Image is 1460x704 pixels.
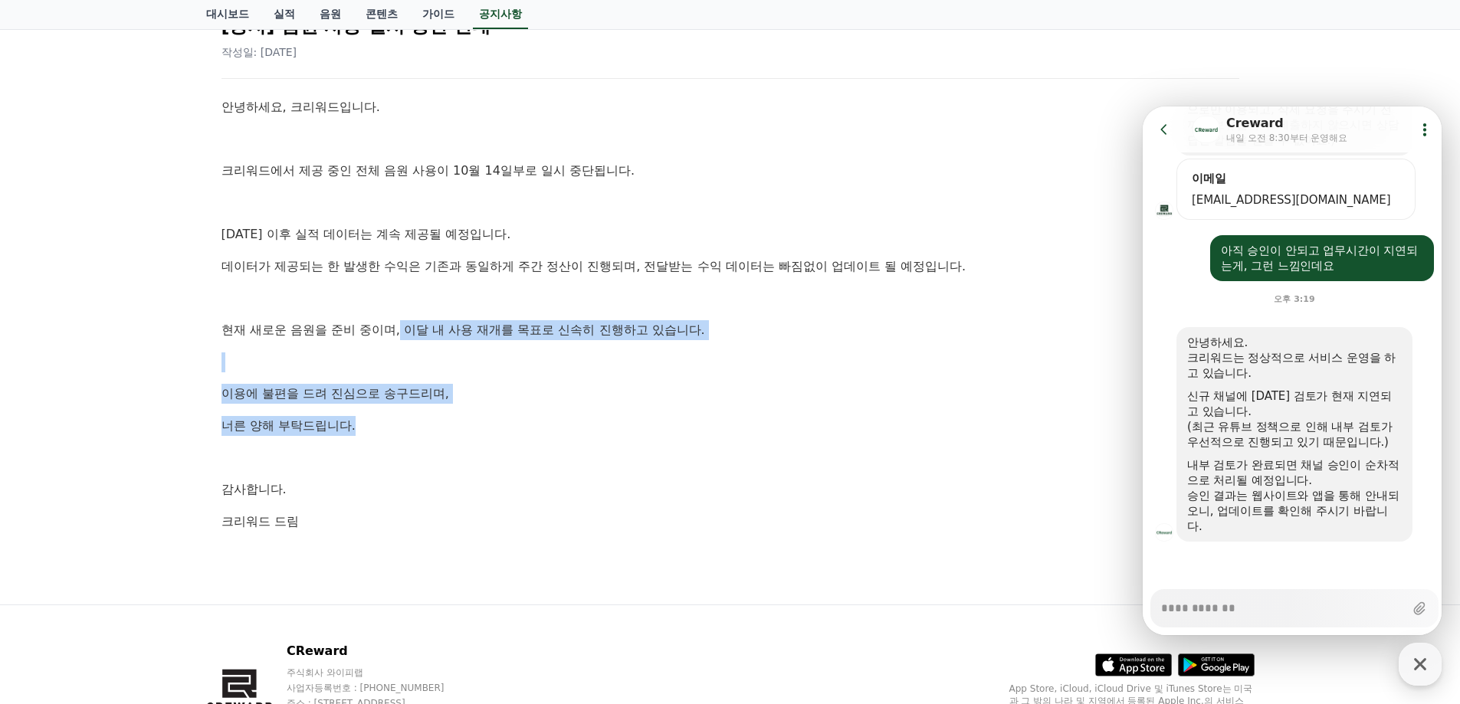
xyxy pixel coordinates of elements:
[221,543,1239,577] a: 목록
[287,682,474,694] p: 사업자등록번호 : [PHONE_NUMBER]
[221,46,297,58] span: 작성일: [DATE]
[221,320,1239,340] p: 현재 새로운 음원을 준비 중이며, 이달 내 사용 재개를 목표로 신속히 진행하고 있습니다.
[1143,106,1442,635] iframe: Channel chat
[221,512,1239,532] p: 크리워드 드림
[221,257,1239,277] p: 데이터가 제공되는 한 발생한 수익은 기존과 동일하게 주간 정산이 진행되며, 전달받는 수익 데이터는 빠짐없이 업데이트 될 예정입니다.
[221,161,1239,181] p: 크리워드에서 제공 중인 전체 음원 사용이 10월 14일부로 일시 중단됩니다.
[221,416,1239,436] p: 너른 양해 부탁드립니다.
[221,480,1239,499] p: 감사합니다.
[221,224,1239,244] p: [DATE] 이후 실적 데이터는 계속 제공될 예정입니다.
[221,384,1239,404] p: 이용에 불편을 드려 진심으로 송구드리며,
[221,97,1239,117] p: 안녕하세요, 크리워드입니다.
[287,666,474,679] p: 주식회사 와이피랩
[287,642,474,660] p: CReward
